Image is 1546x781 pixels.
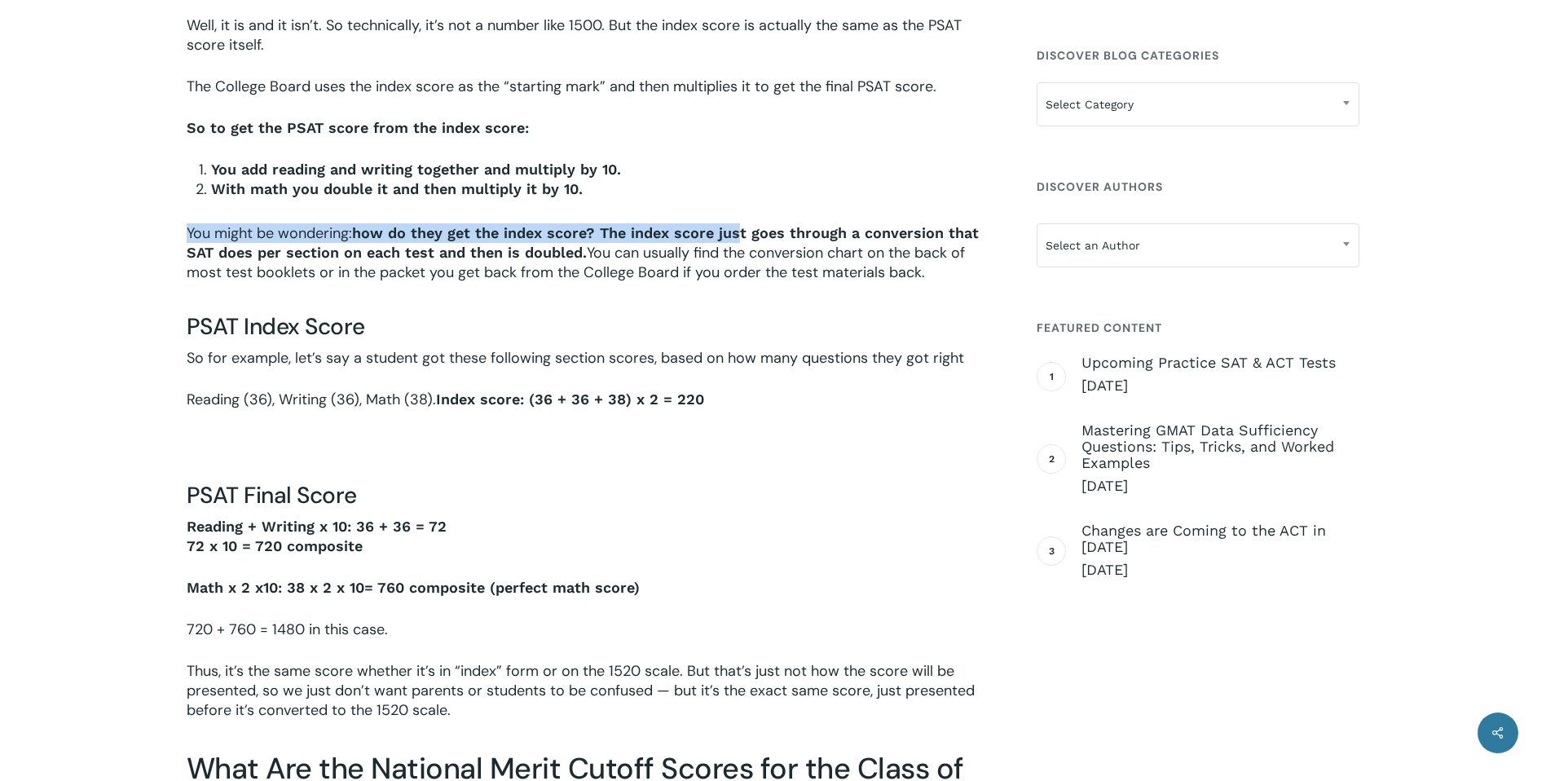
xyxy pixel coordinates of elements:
h4: Discover Authors [1037,172,1359,201]
span: Select an Author [1037,228,1359,263]
strong: how do they get the index score? The index score just goes through a conversion that SAT does per... [187,224,979,261]
span: Changes are Coming to the ACT in [DATE] [1081,523,1359,555]
h4: PSAT Final Score [187,481,990,510]
strong: With math you double it and then multiply it by 10. [211,180,583,197]
strong: Reading + Writing x 10: 36 + 36 = 72 [187,518,447,535]
h4: PSAT Index Score [187,312,990,342]
span: [DATE] [1081,476,1359,496]
span: Select Category [1037,82,1359,126]
a: Changes are Coming to the ACT in [DATE] [DATE] [1081,523,1359,580]
strong: Math x 2 x10: 38 x 2 x 10= 760 composite (perfect math score) [187,579,640,596]
h4: Featured Content [1037,313,1359,342]
p: So for example, let’s say a student got these following section scores, based on how many questio... [187,348,990,390]
strong: So to get the PSAT score from the index score: [187,119,529,136]
span: [DATE] [1081,376,1359,395]
p: Thus, it’s the same score whether it’s in “index” form or on the 1520 scale. But that’s just not ... [187,661,990,742]
a: Upcoming Practice SAT & ACT Tests [DATE] [1081,355,1359,395]
span: Upcoming Practice SAT & ACT Tests [1081,355,1359,371]
a: Mastering GMAT Data Sufficiency Questions: Tips, Tricks, and Worked Examples [DATE] [1081,422,1359,496]
p: Well, it is and it isn’t. So technically, it’s not a number like 1500. But the index score is act... [187,15,990,77]
p: The College Board uses the index score as the “starting mark” and then multiplies it to get the f... [187,77,990,118]
span: Select an Author [1037,223,1359,267]
strong: You add reading and writing together and multiply by 10. [211,161,621,178]
span: Mastering GMAT Data Sufficiency Questions: Tips, Tricks, and Worked Examples [1081,422,1359,471]
p: You might be wondering: You can usually find the conversion chart on the back of most test bookle... [187,223,990,304]
strong: Index score: (36 + 36 + 38) x 2 = 220 [436,390,704,408]
p: Reading (36), Writing (36), Math (38). [187,390,990,431]
span: [DATE] [1081,560,1359,580]
p: 720 + 760 = 1480 in this case. [187,620,990,661]
span: Select Category [1037,87,1359,121]
strong: 72 x 10 = 720 composite [187,537,363,554]
h4: Discover Blog Categories [1037,41,1359,70]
